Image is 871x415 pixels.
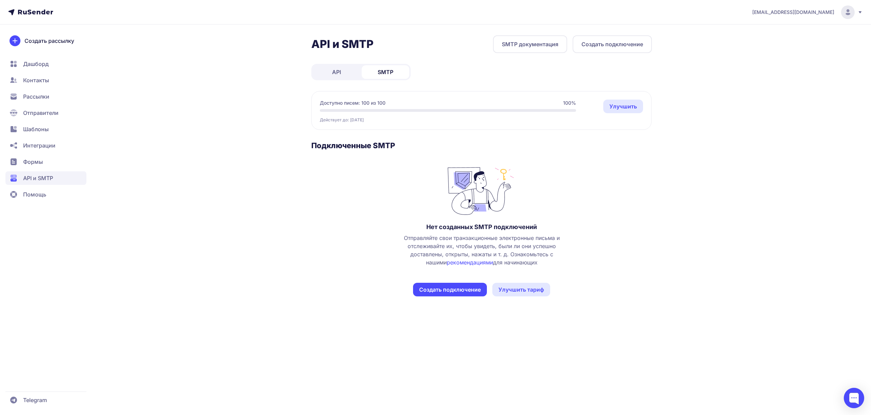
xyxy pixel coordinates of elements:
[603,100,643,113] a: Улучшить
[492,283,550,296] a: Улучшить тариф
[23,141,55,150] span: Интеграции
[362,65,409,79] a: SMTP
[311,37,374,51] h2: API и SMTP
[23,76,49,84] span: Контакты
[23,125,49,133] span: Шаблоны
[447,259,493,266] a: рекомендациями
[493,35,567,53] a: SMTP документация
[23,158,43,166] span: Формы
[413,283,487,296] button: Создать подключение
[397,234,566,266] span: Отправляйте свои транзакционные электронные письма и отслеживайте их, чтобы увидеть, были ли они ...
[311,141,652,150] h3: Подключенные SMTP
[23,190,46,198] span: Помощь
[23,109,59,117] span: Отправители
[320,117,364,123] span: Действует до: [DATE]
[313,65,360,79] a: API
[752,9,834,16] span: [EMAIL_ADDRESS][DOMAIN_NAME]
[23,396,47,404] span: Telegram
[23,92,49,101] span: Рассылки
[23,60,49,68] span: Дашборд
[332,68,341,76] span: API
[320,100,385,106] span: Доступно писем: 100 из 100
[378,68,393,76] span: SMTP
[24,37,74,45] span: Создать рассылку
[5,393,86,407] a: Telegram
[573,35,652,53] button: Создать подключение
[426,223,537,231] h3: Нет созданных SMTP подключений
[448,164,516,215] img: no_photo
[563,100,576,106] span: 100%
[23,174,53,182] span: API и SMTP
